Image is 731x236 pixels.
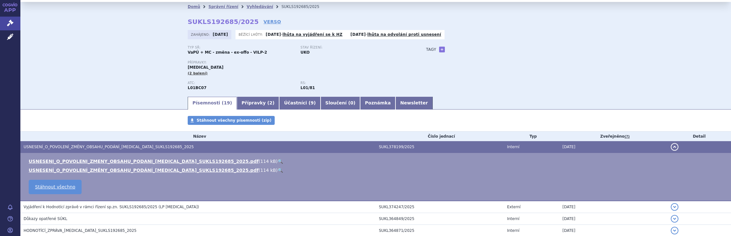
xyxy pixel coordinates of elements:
span: HODNOTÍCÍ_ZPRÁVA_ONUREG_SUKLS192685_2025 [24,228,137,233]
span: Běžící lhůty: [239,32,264,37]
span: USNESENÍ_O_POVOLENÍ_ZMĚNY_OBSAHU_PODÁNÍ_ONUREG_SUKLS192685_2025 [24,145,194,149]
th: Číslo jednací [376,132,504,141]
p: Typ SŘ: [188,46,294,49]
td: SUKL364849/2025 [376,213,504,225]
li: ( ) [29,167,725,173]
a: Stáhnout všechno [29,180,82,194]
p: ATC: [188,81,294,85]
p: Stav řízení: [300,46,407,49]
abbr: (?) [625,134,630,139]
span: 114 kB [260,159,276,164]
p: RS: [300,81,407,85]
a: Newsletter [395,97,433,110]
strong: [DATE] [213,32,228,37]
button: detail [671,227,678,234]
p: - [351,32,441,37]
button: detail [671,215,678,223]
a: Písemnosti (19) [188,97,237,110]
a: Stáhnout všechny písemnosti (zip) [188,116,275,125]
strong: [DATE] [351,32,366,37]
strong: VaPÚ + MC - změna - ex-offo - VILP-2 [188,50,267,55]
span: 19 [224,100,230,105]
td: SUKL374247/2025 [376,201,504,213]
span: Interní [507,228,519,233]
td: [DATE] [559,201,668,213]
td: SUKL378199/2025 [376,141,504,153]
a: USNESENÍ_O_POVOLENÍ_ZMĚNY_OBSAHU_PODÁNÍ_[MEDICAL_DATA]_SUKLS192685_2025.pdf [29,168,259,173]
strong: azacitidin [300,86,315,90]
a: Poznámka [360,97,395,110]
a: lhůta na odvolání proti usnesení [367,32,441,37]
a: Účastníci (9) [279,97,320,110]
td: [DATE] [559,141,668,153]
a: Správní řízení [208,4,238,9]
p: Přípravky: [188,61,413,65]
span: Zahájeno: [191,32,211,37]
button: detail [671,203,678,211]
span: 114 kB [260,168,276,173]
strong: UKO [300,50,310,55]
a: Přípravky (2) [237,97,279,110]
span: Důkazy opatřené SÚKL [24,217,67,221]
th: Typ [504,132,559,141]
span: Interní [507,217,519,221]
a: Domů [188,4,200,9]
span: 2 [269,100,272,105]
span: Vyjádření k Hodnotící zprávě v rámci řízení sp.zn. SUKLS192685/2025 (LP Onureg) [24,205,199,209]
th: Název [20,132,376,141]
a: Sloučení (0) [321,97,360,110]
h3: Tagy [426,46,436,53]
a: 🔍 [278,159,283,164]
span: 0 [350,100,353,105]
span: (2 balení) [188,71,208,75]
span: [MEDICAL_DATA] [188,65,223,70]
td: [DATE] [559,213,668,225]
strong: AZACITIDIN [188,86,206,90]
strong: SUKLS192685/2025 [188,18,259,26]
a: VERSO [264,19,281,25]
a: lhůta na vyjádření se k HZ [283,32,343,37]
a: 🔍 [278,168,283,173]
li: ( ) [29,158,725,164]
span: Externí [507,205,520,209]
th: Zveřejněno [559,132,668,141]
strong: [DATE] [266,32,281,37]
button: detail [671,143,678,151]
a: + [439,47,445,52]
p: - [266,32,343,37]
span: Interní [507,145,519,149]
a: USNESENI_O_POVOLENI_ZMENY_OBSAHU_PODANI_[MEDICAL_DATA]_SUKLS192685_2025.pdf [29,159,259,164]
span: Stáhnout všechny písemnosti (zip) [197,118,271,123]
li: SUKLS192685/2025 [281,2,328,11]
a: Vyhledávání [247,4,273,9]
span: 9 [311,100,314,105]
